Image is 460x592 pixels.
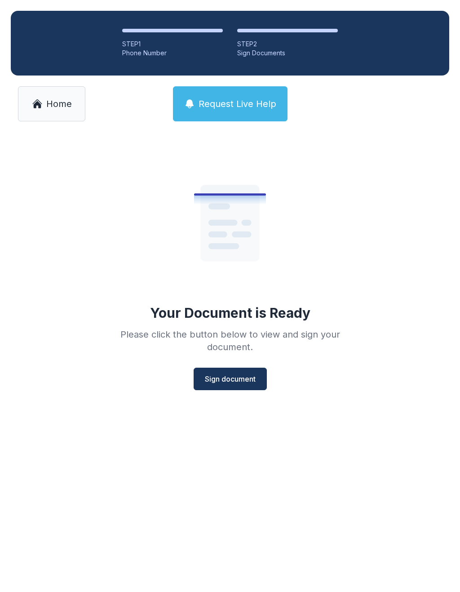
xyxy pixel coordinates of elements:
[150,305,310,321] div: Your Document is Ready
[122,40,223,49] div: STEP 1
[237,49,338,58] div: Sign Documents
[101,328,359,353] div: Please click the button below to view and sign your document.
[199,98,276,110] span: Request Live Help
[122,49,223,58] div: Phone Number
[205,374,256,384] span: Sign document
[237,40,338,49] div: STEP 2
[46,98,72,110] span: Home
